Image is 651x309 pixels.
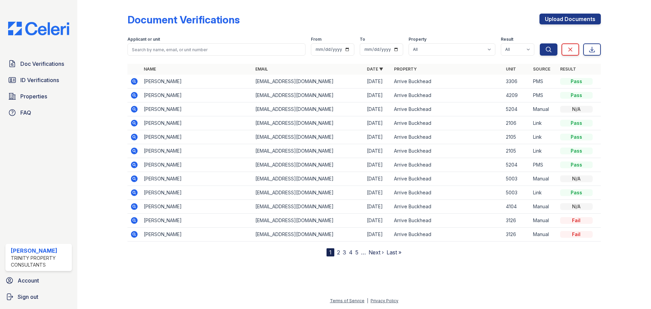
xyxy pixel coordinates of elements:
td: Link [530,186,557,200]
td: Link [530,144,557,158]
td: Manual [530,172,557,186]
a: Name [144,66,156,72]
td: 3126 [503,214,530,228]
div: Document Verifications [127,14,240,26]
td: Arrive Buckhead [391,144,503,158]
td: [PERSON_NAME] [141,200,253,214]
td: [DATE] [364,89,391,102]
div: Pass [560,161,593,168]
td: [DATE] [364,75,391,89]
td: [PERSON_NAME] [141,158,253,172]
a: 5 [355,249,358,256]
div: Pass [560,120,593,127]
td: Arrive Buckhead [391,214,503,228]
td: 5003 [503,186,530,200]
td: [EMAIL_ADDRESS][DOMAIN_NAME] [253,102,364,116]
a: Sign out [3,290,75,304]
div: [PERSON_NAME] [11,247,69,255]
td: Arrive Buckhead [391,102,503,116]
td: Arrive Buckhead [391,158,503,172]
td: [DATE] [364,200,391,214]
a: Source [533,66,550,72]
td: [EMAIL_ADDRESS][DOMAIN_NAME] [253,144,364,158]
td: 5204 [503,158,530,172]
input: Search by name, email, or unit number [127,43,305,56]
a: Unit [506,66,516,72]
td: [EMAIL_ADDRESS][DOMAIN_NAME] [253,130,364,144]
img: CE_Logo_Blue-a8612792a0a2168367f1c8372b55b34899dd931a85d93a1a3d3e32e68fde9ad4.png [3,22,75,35]
td: Manual [530,200,557,214]
span: ID Verifications [20,76,59,84]
td: Arrive Buckhead [391,89,503,102]
td: Link [530,116,557,130]
td: [PERSON_NAME] [141,116,253,130]
label: To [360,37,365,42]
td: [EMAIL_ADDRESS][DOMAIN_NAME] [253,75,364,89]
td: 4209 [503,89,530,102]
div: N/A [560,106,593,113]
label: Result [501,37,513,42]
div: Pass [560,92,593,99]
div: | [367,298,368,303]
a: FAQ [5,106,72,119]
td: [EMAIL_ADDRESS][DOMAIN_NAME] [253,89,364,102]
span: Properties [20,92,47,100]
td: Arrive Buckhead [391,200,503,214]
td: [DATE] [364,130,391,144]
a: Result [560,66,576,72]
label: Property [409,37,427,42]
td: 5204 [503,102,530,116]
td: Arrive Buckhead [391,228,503,242]
td: PMS [530,89,557,102]
a: Next › [369,249,384,256]
span: Doc Verifications [20,60,64,68]
td: Link [530,130,557,144]
span: Sign out [18,293,38,301]
td: Manual [530,102,557,116]
div: Pass [560,78,593,85]
span: … [361,248,366,256]
td: [EMAIL_ADDRESS][DOMAIN_NAME] [253,200,364,214]
td: [DATE] [364,228,391,242]
td: Arrive Buckhead [391,116,503,130]
a: ID Verifications [5,73,72,87]
span: Account [18,276,39,285]
td: [PERSON_NAME] [141,130,253,144]
td: [PERSON_NAME] [141,89,253,102]
td: [DATE] [364,214,391,228]
td: [DATE] [364,116,391,130]
td: PMS [530,158,557,172]
a: Date ▼ [367,66,383,72]
td: [PERSON_NAME] [141,102,253,116]
td: Manual [530,214,557,228]
label: From [311,37,321,42]
td: 4104 [503,200,530,214]
a: 3 [343,249,346,256]
td: [DATE] [364,172,391,186]
td: Arrive Buckhead [391,75,503,89]
td: [EMAIL_ADDRESS][DOMAIN_NAME] [253,172,364,186]
a: 2 [337,249,340,256]
td: Arrive Buckhead [391,172,503,186]
label: Applicant or unit [127,37,160,42]
td: Arrive Buckhead [391,186,503,200]
td: 2105 [503,144,530,158]
a: Upload Documents [539,14,601,24]
td: [DATE] [364,144,391,158]
div: Fail [560,231,593,238]
td: 3306 [503,75,530,89]
span: FAQ [20,109,31,117]
td: Manual [530,228,557,242]
td: [EMAIL_ADDRESS][DOMAIN_NAME] [253,116,364,130]
a: Last » [387,249,401,256]
div: Pass [560,148,593,154]
a: Properties [5,90,72,103]
td: [PERSON_NAME] [141,172,253,186]
a: Account [3,274,75,287]
td: 5003 [503,172,530,186]
td: [PERSON_NAME] [141,186,253,200]
td: [DATE] [364,102,391,116]
td: [PERSON_NAME] [141,228,253,242]
td: [PERSON_NAME] [141,75,253,89]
